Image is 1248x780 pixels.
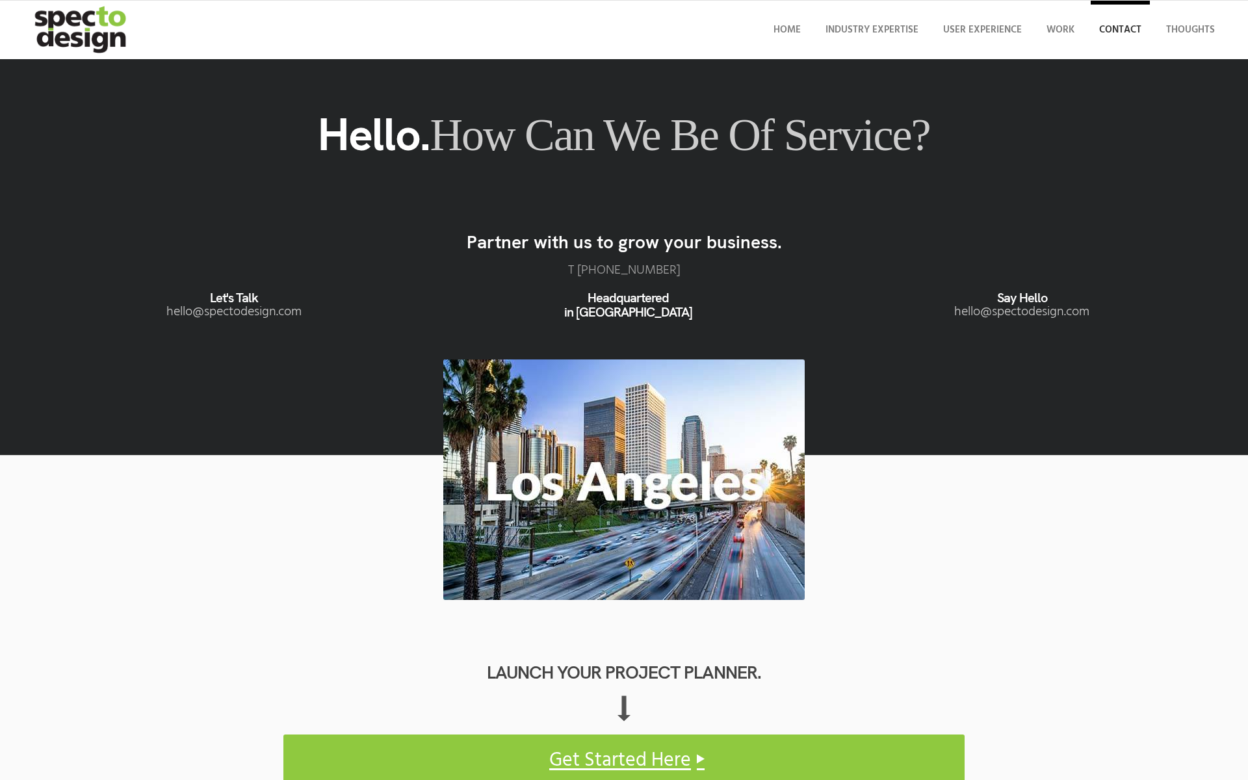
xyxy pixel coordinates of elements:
a: Contact [1091,1,1150,59]
a: Home [765,1,809,59]
h2: Launch Your Project Planner. [283,662,965,682]
span: Thoughts [1166,22,1215,38]
h3: Partner with us to grow your business. [32,232,1215,252]
a: moc.ngisedotceps@olleh [954,302,1089,322]
a: User Experience [935,1,1030,59]
img: specto-logo-2020 [25,1,138,59]
img: los-angeles-downtown-skyline [443,359,805,600]
span: How can we be of service? [430,110,929,160]
a: moc.ngisedotceps@olleh [166,302,302,322]
span: User Experience [943,22,1022,38]
p: T ‪[PHONE_NUMBER]‬ [32,263,1215,278]
span: Contact [1099,22,1141,38]
a: Work [1038,1,1083,59]
h6: Say Hello [825,291,1219,305]
h6: Headquartered in [GEOGRAPHIC_DATA] [431,291,825,319]
span: Work [1046,22,1074,38]
a: Industry Expertise [817,1,927,59]
span: Home [773,22,801,38]
a: Thoughts [1158,1,1223,59]
h1: Hello. [32,105,1215,164]
span: Industry Expertise [825,22,918,38]
span: Get Started Here [549,745,691,776]
h6: Let's Talk [37,291,431,305]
